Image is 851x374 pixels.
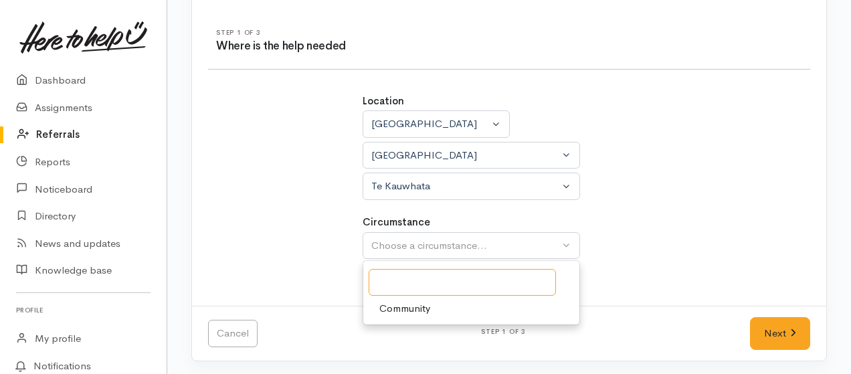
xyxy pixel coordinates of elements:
div: [GEOGRAPHIC_DATA] [371,148,559,163]
h3: Where is the help needed [216,40,509,53]
button: Choose a circumstance... [363,232,580,260]
div: Choose a circumstance... [371,238,559,254]
button: Waikato District [363,142,580,169]
button: Waikato [363,110,510,138]
input: Search [369,269,556,296]
div: Te Kauwhata [371,179,559,194]
label: Location [363,94,404,109]
label: Circumstance [363,215,430,230]
span: Community [379,301,430,316]
a: Next [750,317,810,350]
h6: Step 1 of 3 [274,328,734,335]
h6: Step 1 of 3 [216,29,509,36]
h6: Profile [16,301,151,319]
button: Te Kauwhata [363,173,580,200]
div: [GEOGRAPHIC_DATA] [371,116,489,132]
a: Cancel [208,320,258,347]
